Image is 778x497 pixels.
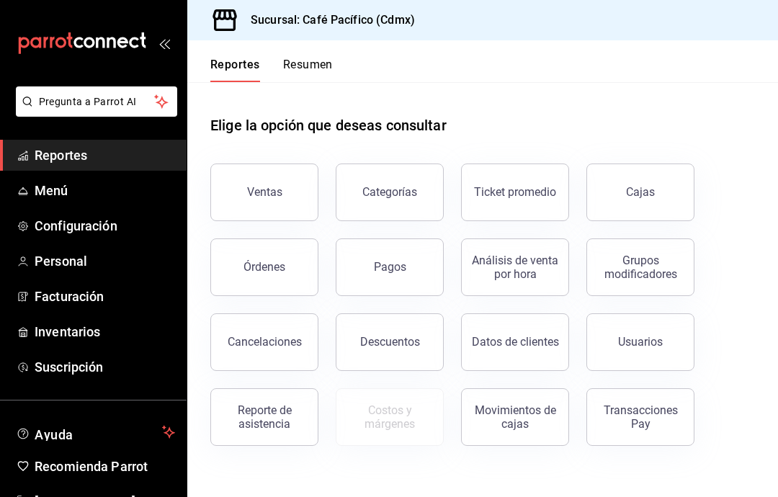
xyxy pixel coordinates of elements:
[10,104,177,120] a: Pregunta a Parrot AI
[228,335,302,349] div: Cancelaciones
[220,403,309,431] div: Reporte de asistencia
[336,238,444,296] button: Pagos
[158,37,170,49] button: open_drawer_menu
[374,260,406,274] div: Pagos
[336,164,444,221] button: Categorías
[626,184,656,201] div: Cajas
[210,388,318,446] button: Reporte de asistencia
[239,12,415,29] h3: Sucursal: Café Pacífico (Cdmx)
[35,322,175,341] span: Inventarios
[586,164,694,221] a: Cajas
[586,238,694,296] button: Grupos modificadores
[360,335,420,349] div: Descuentos
[243,260,285,274] div: Órdenes
[210,58,333,82] div: navigation tabs
[345,403,434,431] div: Costos y márgenes
[470,254,560,281] div: Análisis de venta por hora
[16,86,177,117] button: Pregunta a Parrot AI
[461,313,569,371] button: Datos de clientes
[39,94,155,109] span: Pregunta a Parrot AI
[35,251,175,271] span: Personal
[210,238,318,296] button: Órdenes
[470,403,560,431] div: Movimientos de cajas
[586,313,694,371] button: Usuarios
[35,287,175,306] span: Facturación
[35,357,175,377] span: Suscripción
[35,145,175,165] span: Reportes
[210,58,260,82] button: Reportes
[35,216,175,236] span: Configuración
[472,335,559,349] div: Datos de clientes
[461,388,569,446] button: Movimientos de cajas
[596,403,685,431] div: Transacciones Pay
[618,335,663,349] div: Usuarios
[210,115,447,136] h1: Elige la opción que deseas consultar
[596,254,685,281] div: Grupos modificadores
[35,457,175,476] span: Recomienda Parrot
[336,388,444,446] button: Contrata inventarios para ver este reporte
[35,181,175,200] span: Menú
[35,424,156,441] span: Ayuda
[336,313,444,371] button: Descuentos
[586,388,694,446] button: Transacciones Pay
[461,164,569,221] button: Ticket promedio
[210,313,318,371] button: Cancelaciones
[461,238,569,296] button: Análisis de venta por hora
[362,185,417,199] div: Categorías
[283,58,333,82] button: Resumen
[474,185,556,199] div: Ticket promedio
[247,185,282,199] div: Ventas
[210,164,318,221] button: Ventas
